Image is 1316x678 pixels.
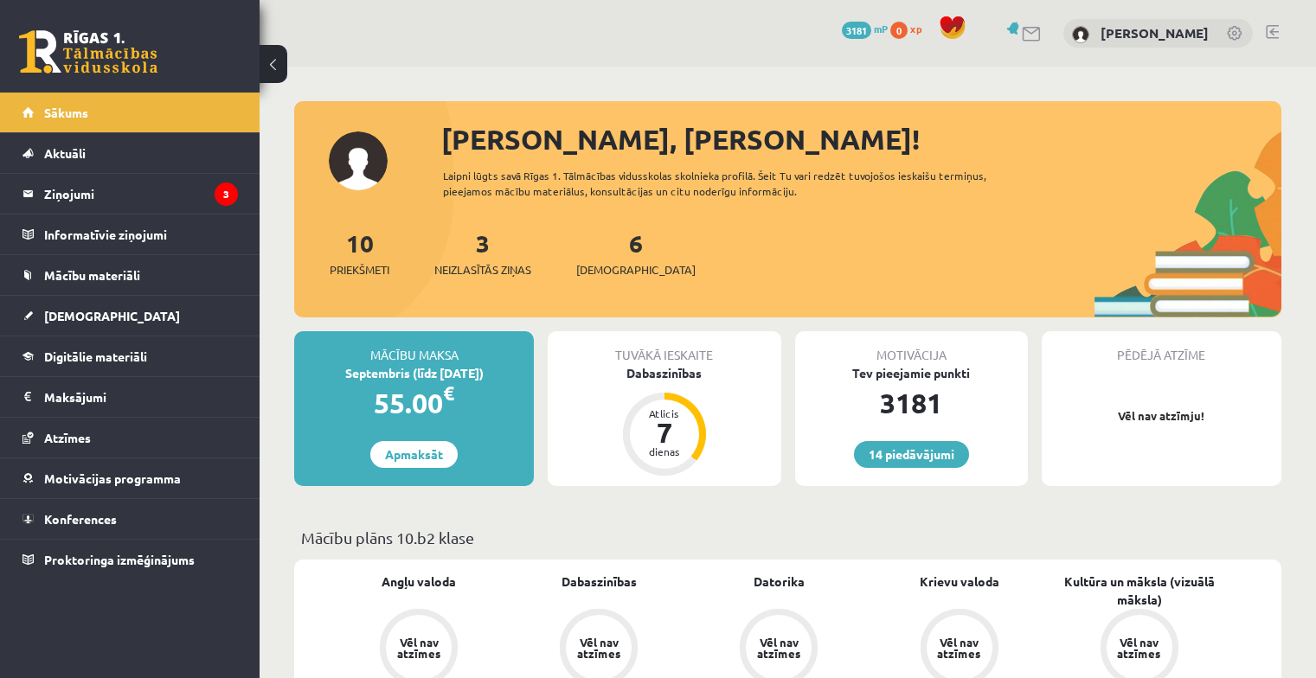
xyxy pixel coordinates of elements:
[22,255,238,295] a: Mācību materiāli
[22,418,238,457] a: Atzīmes
[22,499,238,539] a: Konferences
[44,377,238,417] legend: Maksājumi
[22,93,238,132] a: Sākums
[301,526,1274,549] p: Mācību plāns 10.b2 klase
[795,382,1028,424] div: 3181
[842,22,871,39] span: 3181
[890,22,908,39] span: 0
[294,382,534,424] div: 55.00
[215,182,238,206] i: 3
[44,430,91,445] span: Atzīmes
[22,133,238,173] a: Aktuāli
[1050,407,1273,425] p: Vēl nav atzīmju!
[795,331,1028,364] div: Motivācija
[44,470,181,486] span: Motivācijas programma
[548,331,780,364] div: Tuvākā ieskaite
[890,22,930,35] a: 0 xp
[548,364,780,382] div: Dabaszinības
[22,336,238,376] a: Digitālie materiāli
[910,22,921,35] span: xp
[443,381,454,406] span: €
[44,267,140,283] span: Mācību materiāli
[1101,24,1209,42] a: [PERSON_NAME]
[22,458,238,498] a: Motivācijas programma
[44,214,238,254] legend: Informatīvie ziņojumi
[22,377,238,417] a: Maksājumi
[441,118,1281,160] div: [PERSON_NAME], [PERSON_NAME]!
[854,441,969,468] a: 14 piedāvājumi
[44,105,88,120] span: Sākums
[44,552,195,567] span: Proktoringa izmēģinājums
[294,364,534,382] div: Septembris (līdz [DATE])
[562,572,637,591] a: Dabaszinības
[795,364,1028,382] div: Tev pieejamie punkti
[575,636,623,659] div: Vēl nav atzīmes
[443,168,1036,199] div: Laipni lūgts savā Rīgas 1. Tālmācības vidusskolas skolnieka profilā. Šeit Tu vari redzēt tuvojošo...
[44,174,238,214] legend: Ziņojumi
[22,540,238,579] a: Proktoringa izmēģinājums
[19,30,157,74] a: Rīgas 1. Tālmācības vidusskola
[22,296,238,336] a: [DEMOGRAPHIC_DATA]
[920,572,999,591] a: Krievu valoda
[639,408,690,419] div: Atlicis
[294,331,534,364] div: Mācību maksa
[935,636,984,659] div: Vēl nav atzīmes
[330,227,389,278] a: 10Priekšmeti
[22,174,238,214] a: Ziņojumi3
[44,308,180,323] span: [DEMOGRAPHIC_DATA]
[576,227,696,278] a: 6[DEMOGRAPHIC_DATA]
[44,349,147,364] span: Digitālie materiāli
[1050,572,1229,609] a: Kultūra un māksla (vizuālā māksla)
[434,261,531,278] span: Neizlasītās ziņas
[576,261,696,278] span: [DEMOGRAPHIC_DATA]
[754,636,803,659] div: Vēl nav atzīmes
[395,636,443,659] div: Vēl nav atzīmes
[434,227,531,278] a: 3Neizlasītās ziņas
[842,22,888,35] a: 3181 mP
[1072,26,1089,43] img: Aldis Smirnovs
[1042,331,1281,364] div: Pēdējā atzīme
[639,419,690,446] div: 7
[370,441,458,468] a: Apmaksāt
[639,446,690,457] div: dienas
[382,572,456,591] a: Angļu valoda
[44,145,86,161] span: Aktuāli
[44,511,117,527] span: Konferences
[22,214,238,254] a: Informatīvie ziņojumi
[754,572,805,591] a: Datorika
[548,364,780,478] a: Dabaszinības Atlicis 7 dienas
[330,261,389,278] span: Priekšmeti
[1115,636,1164,659] div: Vēl nav atzīmes
[874,22,888,35] span: mP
